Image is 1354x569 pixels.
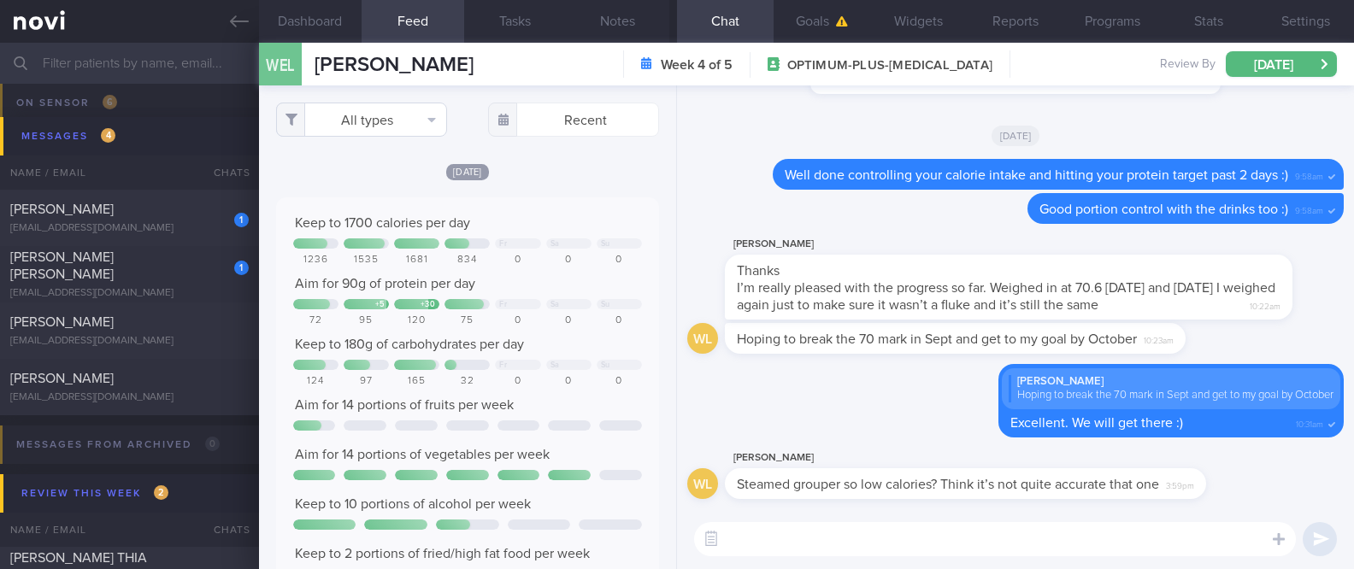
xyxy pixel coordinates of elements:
div: Hoping to break the 70 mark in Sept and get to my goal by October [1009,389,1333,402]
span: 9:58am [1295,167,1323,183]
div: WL [687,323,718,355]
div: Messages from Archived [12,433,224,456]
div: Fr [499,300,507,309]
div: Su [601,300,610,309]
span: Review By [1160,57,1216,73]
span: Keep to 1700 calories per day [295,216,470,230]
div: Fr [499,239,507,249]
div: 0 [495,375,540,388]
span: Excellent. We will get there :) [1010,416,1183,430]
div: 0 [546,314,592,327]
div: Chats [191,155,259,190]
div: Su [601,239,610,249]
div: Sa [550,239,560,249]
div: [PERSON_NAME] [725,448,1257,468]
div: [PERSON_NAME] [725,234,1344,255]
div: 120 [394,314,439,327]
span: I’m really pleased with the progress so far. Weighed in at 70.6 [DATE] and [DATE] I weighed again... [737,281,1275,312]
div: WEL [255,32,306,98]
div: 95 [344,314,389,327]
span: [PERSON_NAME] [10,202,114,216]
div: Sa [550,300,560,309]
div: 834 [444,254,490,267]
span: [PERSON_NAME] [10,315,114,329]
span: 10:31am [1296,414,1323,431]
div: 0 [597,254,642,267]
div: [EMAIL_ADDRESS][DOMAIN_NAME] [10,391,249,404]
div: 165 [394,375,439,388]
span: 10:22am [1250,296,1280,313]
div: Chats [191,513,259,547]
strong: Week 4 of 5 [661,56,733,73]
span: 3:59pm [1166,476,1194,492]
div: 1236 [293,254,338,267]
div: [EMAIL_ADDRESS][DOMAIN_NAME] [10,335,249,348]
div: 72 [293,314,338,327]
div: 0 [597,314,642,327]
button: [DATE] [1226,51,1337,77]
div: Su [601,361,610,370]
span: 4 [101,128,115,143]
span: Hoping to break the 70 mark in Sept and get to my goal by October [737,332,1137,346]
div: + 5 [375,300,385,309]
span: Thanks [737,264,780,278]
span: Aim for 14 portions of fruits per week [295,398,514,412]
div: WL [687,468,718,500]
div: 75 [444,314,490,327]
span: [PERSON_NAME] [10,372,114,385]
button: All types [276,103,447,137]
div: + 30 [421,300,436,309]
span: OPTIMUM-PLUS-[MEDICAL_DATA] [787,57,992,74]
span: Well done controlling your calorie intake and hitting your protein target past 2 days :) [785,168,1288,182]
span: 0 [205,437,220,451]
div: [EMAIL_ADDRESS][DOMAIN_NAME] [10,222,249,235]
span: [DATE] [446,164,489,180]
div: 0 [495,254,540,267]
span: [DATE] [992,126,1040,146]
div: Sa [550,361,560,370]
div: 0 [546,254,592,267]
span: Aim for 14 portions of vegetables per week [295,448,550,461]
div: Review this week [17,482,173,505]
div: 1 [234,213,249,227]
div: Messages [17,125,120,148]
div: Fr [499,361,507,370]
div: 0 [495,314,540,327]
div: 0 [546,375,592,388]
div: 97 [344,375,389,388]
div: 1535 [344,254,389,267]
div: 1681 [394,254,439,267]
div: 1 [234,261,249,275]
span: Keep to 180g of carbohydrates per day [295,337,524,351]
div: 32 [444,375,490,388]
div: 0 [597,375,642,388]
span: Good portion control with the drinks too :) [1039,202,1288,216]
span: [PERSON_NAME] [PERSON_NAME] [10,250,114,281]
span: Steamed grouper so low calories? Think it’s not quite accurate that one [737,478,1159,491]
span: Keep to 2 portions of fried/high fat food per week [295,547,590,560]
div: 124 [293,375,338,388]
span: [PERSON_NAME] [315,55,474,75]
span: Keep to 10 portions of alcohol per week [295,497,531,511]
div: [EMAIL_ADDRESS][DOMAIN_NAME] [10,287,249,300]
span: 10:23am [1144,331,1174,347]
span: 2 [154,485,168,500]
span: 9:58am [1295,201,1323,217]
div: [PERSON_NAME] [1009,375,1333,389]
span: Aim for 90g of protein per day [295,277,475,290]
